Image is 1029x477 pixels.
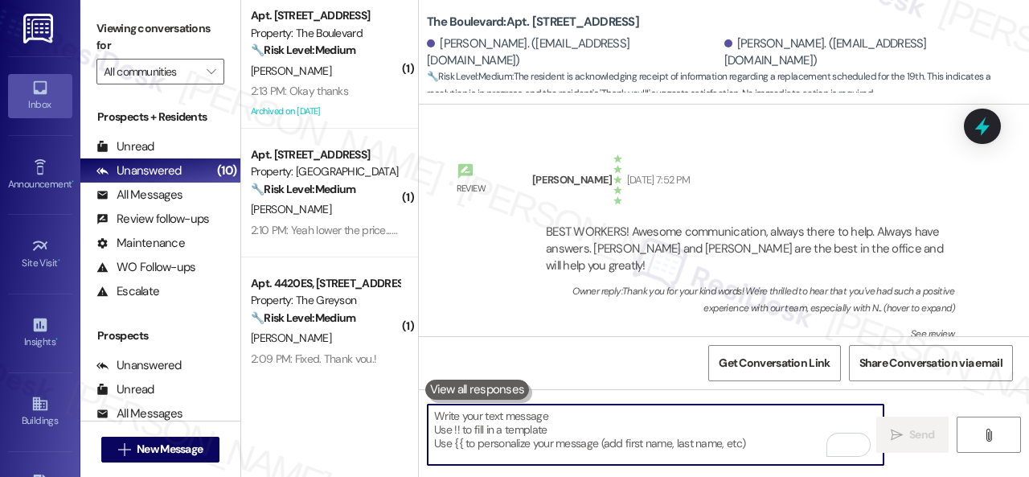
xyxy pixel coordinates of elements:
[96,259,195,276] div: WO Follow-ups
[251,64,331,78] span: [PERSON_NAME]
[251,310,355,325] strong: 🔧 Risk Level: Medium
[23,14,56,43] img: ResiDesk Logo
[8,74,72,117] a: Inbox
[96,235,185,252] div: Maintenance
[532,171,613,188] div: [PERSON_NAME]
[251,43,355,57] strong: 🔧 Risk Level: Medium
[96,405,182,422] div: All Messages
[428,405,883,465] textarea: To enrich screen reader interactions, please activate Accessibility in Grammarly extension settings
[909,426,934,443] span: Send
[101,437,220,463] button: New Message
[8,311,72,355] a: Insights •
[207,65,215,78] i: 
[8,390,72,434] a: Buildings
[719,355,830,372] span: Get Conversation Link
[876,417,949,453] button: Send
[72,176,74,187] span: •
[104,59,199,84] input: All communities
[251,163,400,180] div: Property: [GEOGRAPHIC_DATA]
[546,224,943,274] div: BEST WORKERS! Awesome communication, always there to help. Always have answers. [PERSON_NAME] and...
[96,162,182,179] div: Unanswered
[251,352,376,366] div: 2:09 PM: Fixed. Thank you.!
[96,381,154,398] div: Unread
[249,101,401,121] div: Archived on [DATE]
[623,171,691,188] div: [DATE] 7:52 PM
[8,232,72,276] a: Site Visit •
[251,84,348,98] div: 2:13 PM: Okay thanks
[457,180,486,197] div: Review
[96,138,154,155] div: Unread
[251,292,400,309] div: Property: The Greyson
[427,68,1029,103] span: : The resident is acknowledging receipt of information regarding a replacement scheduled for the ...
[96,16,224,59] label: Viewing conversations for
[80,327,240,344] div: Prospects
[982,429,994,442] i: 
[251,202,331,216] span: [PERSON_NAME]
[118,443,130,456] i: 
[251,182,355,196] strong: 🔧 Risk Level: Medium
[251,7,400,24] div: Apt. [STREET_ADDRESS]
[80,109,240,125] div: Prospects + Residents
[251,275,400,292] div: Apt. 4420ES, [STREET_ADDRESS]
[251,146,400,163] div: Apt. [STREET_ADDRESS]
[572,285,954,315] div: Owner reply: Thank you for your kind words! We're thrilled to hear that you've had such a positiv...
[849,345,1013,381] button: Share Conversation via email
[859,355,1002,372] span: Share Conversation via email
[427,70,512,83] strong: 🔧 Risk Level: Medium
[213,158,240,183] div: (10)
[891,429,903,442] i: 
[724,35,1018,70] div: [PERSON_NAME]. ([EMAIL_ADDRESS][DOMAIN_NAME])
[96,187,182,204] div: All Messages
[58,255,60,266] span: •
[55,334,58,345] span: •
[427,35,720,70] div: [PERSON_NAME]. ([EMAIL_ADDRESS][DOMAIN_NAME])
[96,357,182,374] div: Unanswered
[708,345,840,381] button: Get Conversation Link
[251,331,331,345] span: [PERSON_NAME]
[96,211,209,228] div: Review follow-ups
[137,441,203,458] span: New Message
[251,25,400,42] div: Property: The Boulevard
[427,14,639,31] b: The Boulevard: Apt. [STREET_ADDRESS]
[96,283,159,300] div: Escalate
